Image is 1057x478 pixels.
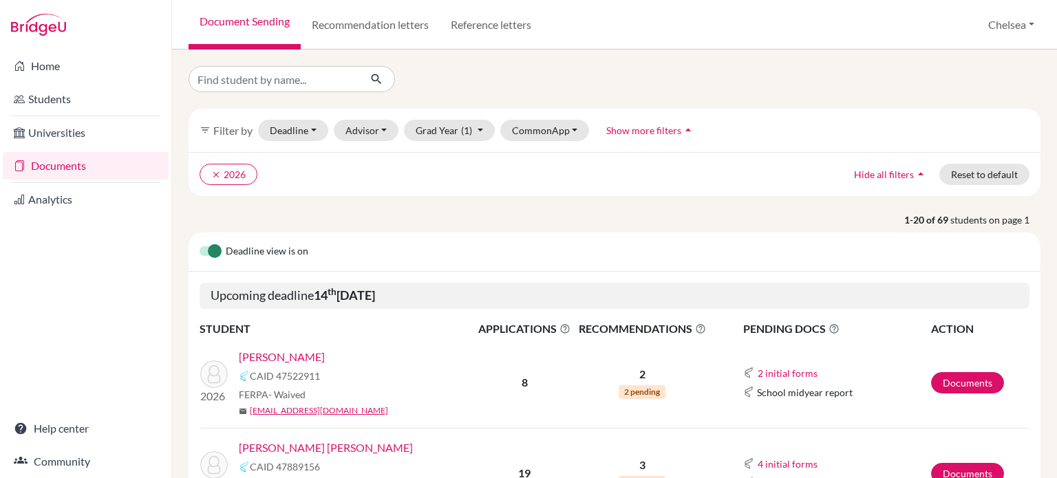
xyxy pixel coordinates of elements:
a: [EMAIL_ADDRESS][DOMAIN_NAME] [250,404,388,417]
th: ACTION [930,320,1029,338]
img: Common App logo [743,367,754,378]
button: Show more filtersarrow_drop_up [595,120,707,141]
img: Common App logo [743,387,754,398]
span: - Waived [268,389,306,400]
img: Common App logo [239,461,250,472]
span: CAID 47522911 [250,369,320,383]
span: Hide all filters [854,169,914,180]
p: 2 [575,366,709,382]
img: Common App logo [239,371,250,382]
span: 2 pending [619,385,665,399]
button: 4 initial forms [757,456,818,472]
b: 8 [522,376,528,389]
b: 14 [DATE] [314,287,375,303]
i: arrow_drop_up [914,167,928,181]
a: [PERSON_NAME] [239,349,325,365]
span: (1) [461,124,472,136]
span: students on page 1 [950,213,1040,227]
span: CAID 47889156 [250,459,320,474]
span: Filter by [213,124,253,137]
span: School midyear report [757,385,853,400]
button: Chelsea [982,12,1040,38]
h5: Upcoming deadline [200,283,1029,309]
i: filter_list [200,124,211,135]
a: Analytics [3,186,169,213]
input: Find student by name... [189,66,359,92]
button: Grad Year(1) [404,120,495,141]
button: 2 initial forms [757,365,818,381]
span: FERPA [239,387,306,402]
span: Deadline view is on [226,243,308,260]
button: Hide all filtersarrow_drop_up [842,164,939,185]
p: 2026 [200,388,228,404]
th: STUDENT [200,320,475,338]
strong: 1-20 of 69 [904,213,950,227]
button: clear2026 [200,164,257,185]
button: Reset to default [939,164,1029,185]
img: Common App logo [743,458,754,469]
img: Byrkjeland, Mikael [200,360,228,388]
a: Community [3,448,169,475]
span: Show more filters [606,124,681,136]
span: RECOMMENDATIONS [575,321,709,337]
img: Bridge-U [11,14,66,36]
button: CommonApp [500,120,590,141]
p: 3 [575,457,709,473]
a: Universities [3,119,169,146]
span: APPLICATIONS [476,321,573,337]
span: mail [239,407,247,415]
i: clear [211,170,221,180]
button: Advisor [334,120,399,141]
a: [PERSON_NAME] [PERSON_NAME] [239,439,413,456]
a: Help center [3,415,169,442]
i: arrow_drop_up [681,123,695,137]
a: Students [3,85,169,113]
a: Home [3,52,169,80]
button: Deadline [258,120,328,141]
a: Documents [931,372,1004,393]
span: PENDING DOCS [743,321,930,337]
sup: th [328,286,337,297]
a: Documents [3,152,169,180]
